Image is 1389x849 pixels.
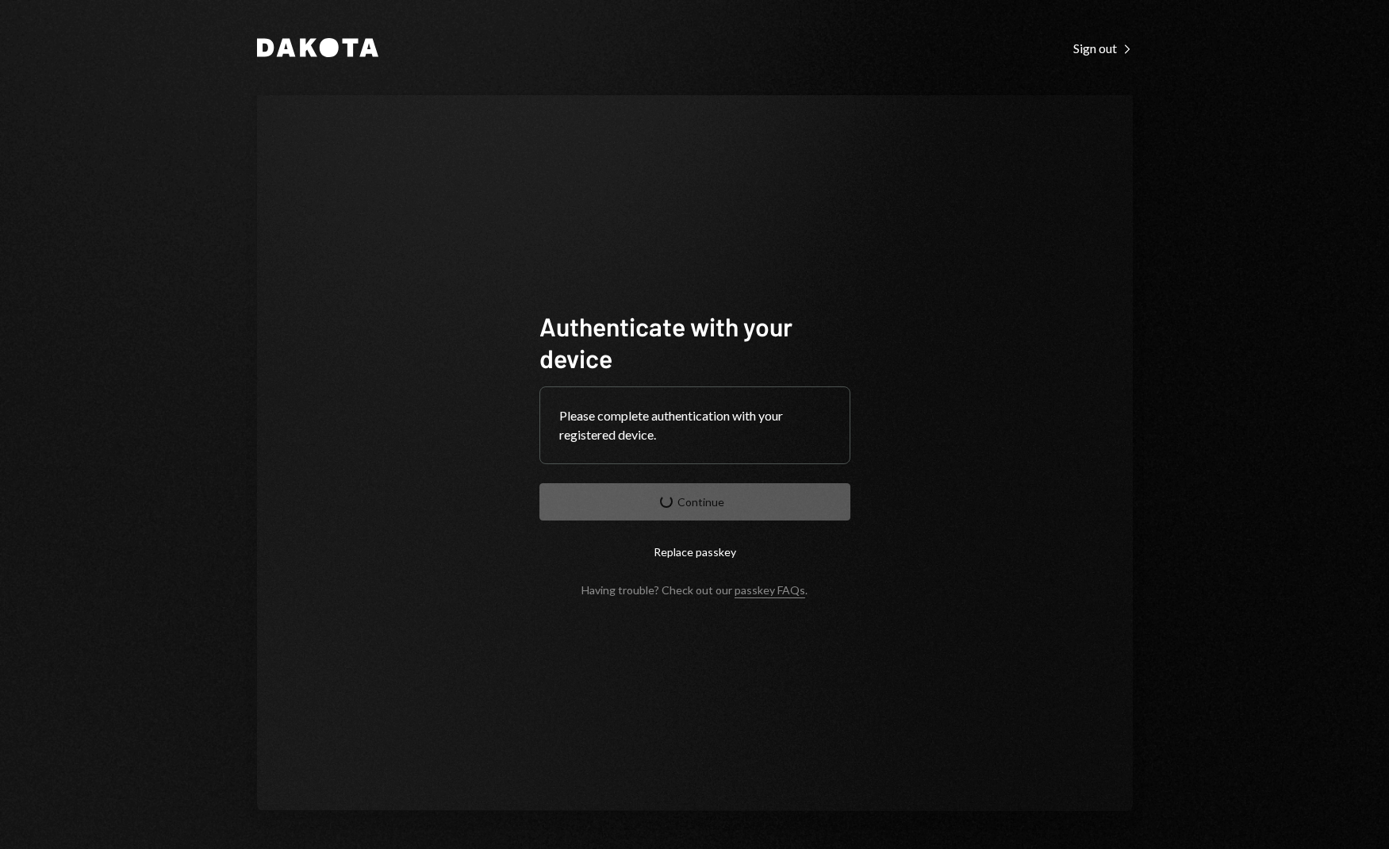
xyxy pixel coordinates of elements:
[735,583,805,598] a: passkey FAQs
[559,406,831,444] div: Please complete authentication with your registered device.
[539,310,850,374] h1: Authenticate with your device
[1073,39,1133,56] a: Sign out
[581,583,808,597] div: Having trouble? Check out our .
[1073,40,1133,56] div: Sign out
[539,533,850,570] button: Replace passkey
